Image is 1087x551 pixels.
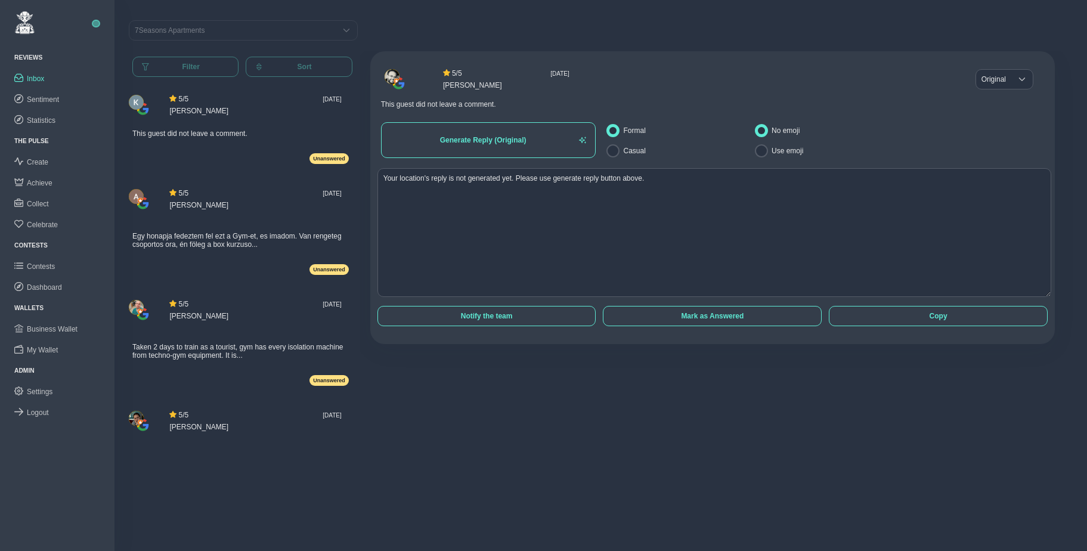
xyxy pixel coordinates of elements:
span: Generate Reply (Original) [391,136,576,144]
button: Mark as Answered [603,306,822,326]
span: Collect [27,200,49,208]
small: [DATE] [550,70,569,77]
label: Formal [623,126,645,135]
img: Reviewer Picture [385,69,400,84]
textarea: Your location's reply is not generated yet. Please use generate reply button above. [377,168,1051,297]
small: [DATE] [323,412,341,419]
span: Copy [838,312,1038,320]
span: Settings [27,388,52,396]
img: Reviewer Picture [129,300,144,315]
span: Notify the team [387,312,587,320]
small: [DATE] [323,301,341,308]
span: 5 / 5 [178,411,188,419]
span: Taken 2 days to train as a tourist, gym has every isolation machine from techno-gym equipment. It... [132,343,343,360]
a: Wallets [14,305,44,311]
span: My Wallet [27,346,58,354]
label: No emoji [772,126,800,135]
span: Contests [27,262,55,271]
span: Mark as Answered [607,312,817,320]
img: Reviewer Source [391,76,406,91]
button: Copy [829,306,1048,326]
span: Sentiment [27,95,59,104]
span: [PERSON_NAME] [169,423,228,431]
a: Contests [14,242,48,249]
span: Dashboard [27,283,62,292]
span: Create [27,158,48,166]
span: Unanswered [309,375,349,386]
span: Statistics [27,116,55,125]
a: Admin [14,367,35,374]
img: Reviewer Source [135,196,150,211]
label: Use emoji [772,147,803,155]
span: [PERSON_NAME] [169,201,228,209]
span: Inbox [27,75,44,83]
span: 5 / 5 [178,300,188,308]
span: Original [976,70,1011,89]
label: Casual [623,147,645,155]
span: Egy honapja fedeztem fel ezt a Gym-et, es imadom. Van rengeteg csoportos ora, én föleg a box kurz... [132,232,342,249]
span: Unanswered [309,153,349,164]
img: Reviewer Source [135,417,150,432]
img: Reviewer Source [135,307,150,321]
div: This guest did not leave a comment. [381,100,1048,117]
img: Reviewer Picture [129,411,144,426]
button: Notify the team [377,306,596,326]
span: Achieve [27,179,52,187]
img: Reviewer Picture [129,189,144,204]
a: The Pulse [14,138,49,144]
span: 5 / 5 [452,69,462,78]
button: Generate Reply (Original) [381,122,596,158]
span: [PERSON_NAME] [169,312,228,320]
span: Logout [27,408,49,417]
span: Celebrate [27,221,58,229]
span: [PERSON_NAME] [443,81,502,89]
a: Reviews [14,54,42,61]
small: [DATE] [323,190,341,197]
span: Business Wallet [27,325,78,333]
span: 5 / 5 [178,189,188,197]
img: ReviewElf Logo [14,11,35,35]
span: Unanswered [309,264,349,275]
